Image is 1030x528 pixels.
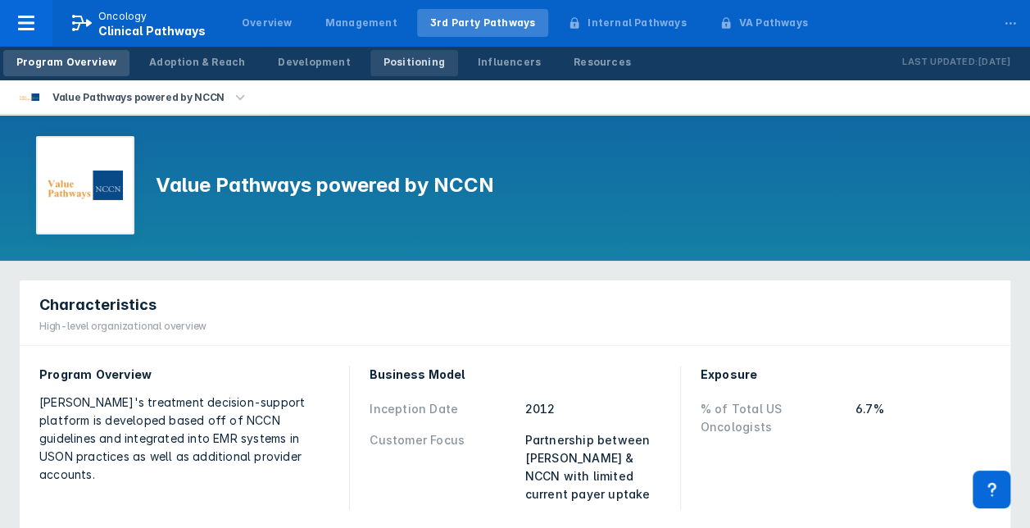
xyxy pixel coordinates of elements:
[524,431,660,503] div: Partnership between [PERSON_NAME] & NCCN with limited current payer uptake
[229,9,306,37] a: Overview
[417,9,549,37] a: 3rd Party Pathways
[383,55,445,70] div: Positioning
[524,400,660,418] div: 2012
[265,50,363,76] a: Development
[855,400,991,436] div: 6.7%
[136,50,258,76] a: Adoption & Reach
[902,54,978,71] p: Last Updated:
[978,54,1010,71] p: [DATE]
[560,50,644,76] a: Resources
[973,471,1010,508] div: Contact Support
[701,366,991,384] div: Exposure
[370,50,458,76] a: Positioning
[39,295,157,315] span: Characteristics
[465,50,554,76] a: Influencers
[98,9,147,24] p: Oncology
[39,366,329,384] div: Program Overview
[39,319,206,334] div: High-level organizational overview
[430,16,536,30] div: 3rd Party Pathways
[574,55,631,70] div: Resources
[98,24,206,38] span: Clinical Pathways
[739,16,808,30] div: VA Pathways
[242,16,293,30] div: Overview
[16,55,116,70] div: Program Overview
[3,50,129,76] a: Program Overview
[701,400,846,436] div: % of Total US Oncologists
[39,394,329,484] div: [PERSON_NAME]'s treatment decision-support platform is developed based off of NCCN guidelines and...
[278,55,350,70] div: Development
[156,172,494,198] h1: Value Pathways powered by NCCN
[20,93,39,102] img: value-pathways-nccn
[370,431,515,503] div: Customer Focus
[48,171,123,201] img: value-pathways-nccn
[588,16,686,30] div: Internal Pathways
[370,400,515,418] div: Inception Date
[312,9,411,37] a: Management
[149,55,245,70] div: Adoption & Reach
[370,366,660,384] div: Business Model
[325,16,397,30] div: Management
[46,86,231,109] div: Value Pathways powered by NCCN
[478,55,541,70] div: Influencers
[994,2,1027,37] div: ...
